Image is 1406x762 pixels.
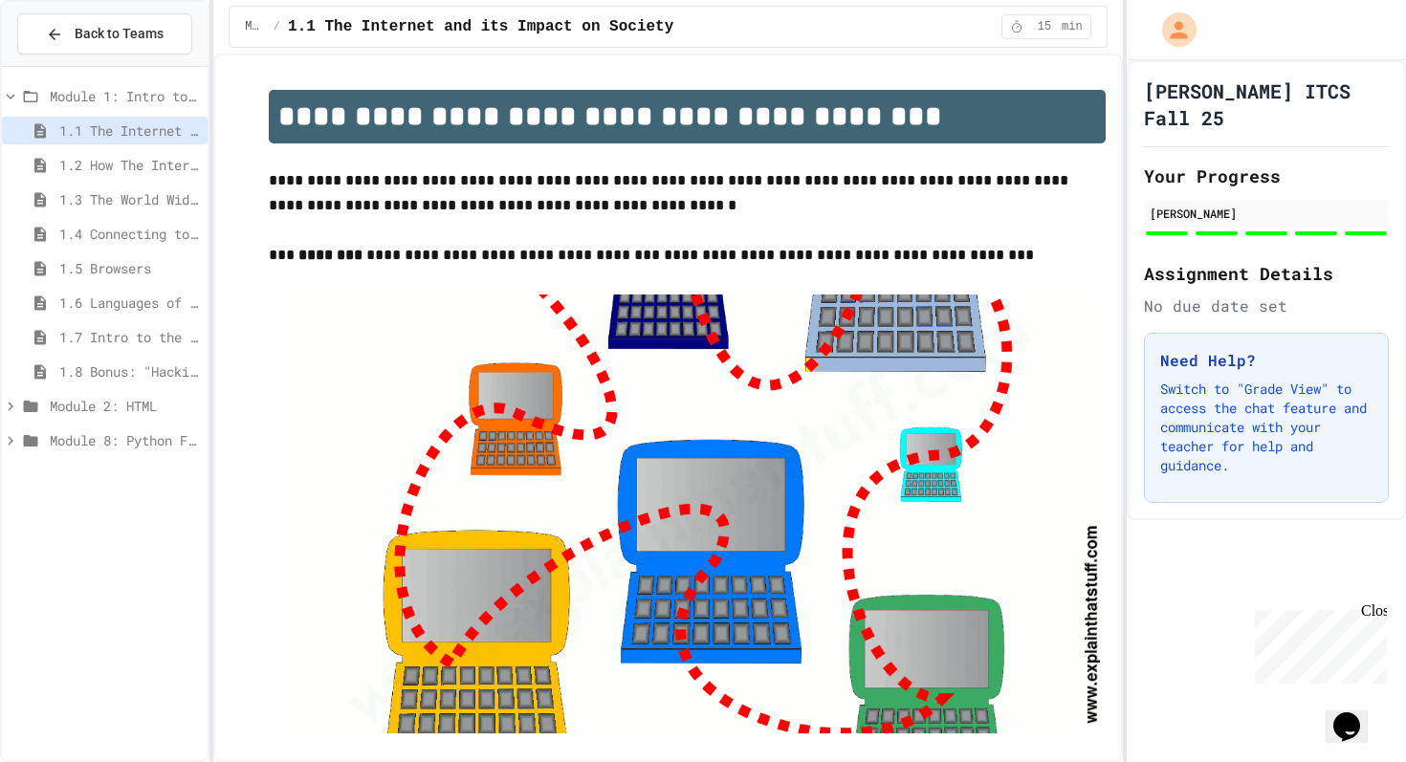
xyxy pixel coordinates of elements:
[17,13,192,54] button: Back to Teams
[1247,602,1387,684] iframe: chat widget
[274,19,280,34] span: /
[1062,19,1083,34] span: min
[59,361,200,381] span: 1.8 Bonus: "Hacking" The Web
[288,15,673,38] span: 1.1 The Internet and its Impact on Society
[50,396,200,416] span: Module 2: HTML
[245,19,266,34] span: Module 1: Intro to the Web
[50,430,200,450] span: Module 8: Python Fudamentals
[59,120,200,141] span: 1.1 The Internet and its Impact on Society
[75,24,164,44] span: Back to Teams
[59,189,200,209] span: 1.3 The World Wide Web
[1160,349,1373,372] h3: Need Help?
[8,8,132,121] div: Chat with us now!Close
[1160,380,1373,475] p: Switch to "Grade View" to access the chat feature and communicate with your teacher for help and ...
[1144,294,1389,317] div: No due date set
[1144,77,1389,131] h1: [PERSON_NAME] ITCS Fall 25
[1326,686,1387,743] iframe: chat widget
[50,86,200,106] span: Module 1: Intro to the Web
[1144,163,1389,189] h2: Your Progress
[1150,205,1383,222] div: [PERSON_NAME]
[59,327,200,347] span: 1.7 Intro to the Web Review
[59,155,200,175] span: 1.2 How The Internet Works
[59,224,200,244] span: 1.4 Connecting to a Website
[1144,260,1389,287] h2: Assignment Details
[1142,8,1201,52] div: My Account
[59,258,200,278] span: 1.5 Browsers
[59,293,200,313] span: 1.6 Languages of the Web
[1029,19,1060,34] span: 15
